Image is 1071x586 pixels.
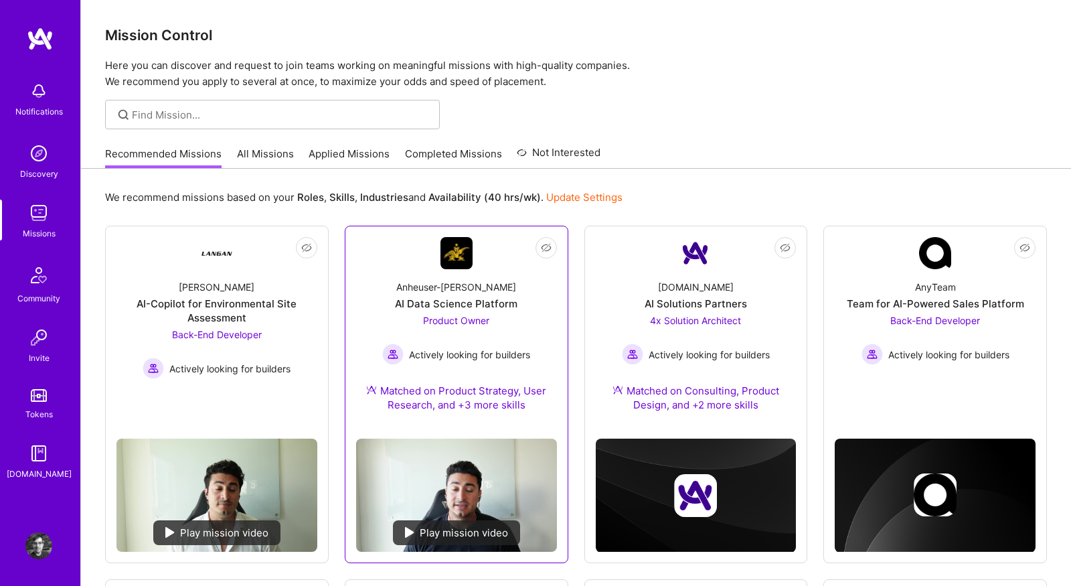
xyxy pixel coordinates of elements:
span: 4x Solution Architect [650,315,741,326]
img: No Mission [356,439,557,552]
span: Actively looking for builders [409,348,530,362]
a: Update Settings [546,191,623,204]
i: icon EyeClosed [780,242,791,253]
img: Company Logo [919,237,951,269]
img: Ateam Purple Icon [612,384,623,395]
div: AI-Copilot for Environmental Site Assessment [116,297,317,325]
img: Actively looking for builders [143,358,164,379]
div: [DOMAIN_NAME] [7,467,72,481]
div: [DOMAIN_NAME] [658,280,734,294]
a: Company Logo[DOMAIN_NAME]AI Solutions Partners4x Solution Architect Actively looking for builders... [596,237,797,428]
div: AI Data Science Platform [395,297,517,311]
b: Skills [329,191,355,204]
img: tokens [31,389,47,402]
img: cover [835,439,1036,553]
a: Not Interested [517,145,600,169]
img: logo [27,27,54,51]
div: Tokens [25,407,53,421]
p: Here you can discover and request to join teams working on meaningful missions with high-quality ... [105,58,1047,90]
img: play [405,527,414,538]
img: teamwork [25,200,52,226]
img: Company logo [674,474,717,517]
img: Company Logo [201,237,233,269]
h3: Mission Control [105,27,1047,44]
p: We recommend missions based on your , , and . [105,190,623,204]
div: AnyTeam [915,280,956,294]
img: bell [25,78,52,104]
img: Company Logo [440,237,473,269]
div: Missions [23,226,56,240]
img: Community [23,259,55,291]
div: Invite [29,351,50,365]
i: icon EyeClosed [1019,242,1030,253]
div: Community [17,291,60,305]
div: Matched on Product Strategy, User Research, and +3 more skills [356,384,557,412]
span: Actively looking for builders [649,348,770,362]
img: Actively looking for builders [861,344,883,365]
i: icon SearchGrey [116,107,131,123]
div: Play mission video [393,520,520,545]
b: Industries [360,191,408,204]
img: cover [596,439,797,552]
img: Company logo [914,473,957,516]
div: Team for AI-Powered Sales Platform [847,297,1024,311]
img: Invite [25,324,52,351]
i: icon EyeClosed [541,242,552,253]
span: Product Owner [423,315,489,326]
i: icon EyeClosed [301,242,312,253]
span: Back-End Developer [172,329,262,340]
a: User Avatar [22,532,56,559]
div: Anheuser-[PERSON_NAME] [396,280,516,294]
a: Applied Missions [309,147,390,169]
a: Recommended Missions [105,147,222,169]
a: Company LogoAnheuser-[PERSON_NAME]AI Data Science PlatformProduct Owner Actively looking for buil... [356,237,557,428]
span: Actively looking for builders [888,348,1009,362]
input: Find Mission... [132,108,430,122]
div: [PERSON_NAME] [179,280,254,294]
img: User Avatar [25,532,52,559]
a: Company Logo[PERSON_NAME]AI-Copilot for Environmental Site AssessmentBack-End Developer Actively ... [116,237,317,428]
div: Discovery [20,167,58,181]
img: Actively looking for builders [382,344,404,365]
img: Ateam Purple Icon [366,384,377,395]
b: Availability (40 hrs/wk) [428,191,541,204]
div: AI Solutions Partners [645,297,747,311]
img: No Mission [116,439,317,552]
img: Company Logo [679,237,712,269]
img: discovery [25,140,52,167]
div: Notifications [15,104,63,119]
span: Back-End Developer [890,315,980,326]
span: Actively looking for builders [169,362,291,376]
img: play [165,527,175,538]
div: Matched on Consulting, Product Design, and +2 more skills [596,384,797,412]
b: Roles [297,191,324,204]
img: Actively looking for builders [622,344,643,365]
a: All Missions [237,147,294,169]
img: guide book [25,440,52,467]
a: Company LogoAnyTeamTeam for AI-Powered Sales PlatformBack-End Developer Actively looking for buil... [835,237,1036,389]
a: Completed Missions [405,147,502,169]
div: Play mission video [153,520,280,545]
